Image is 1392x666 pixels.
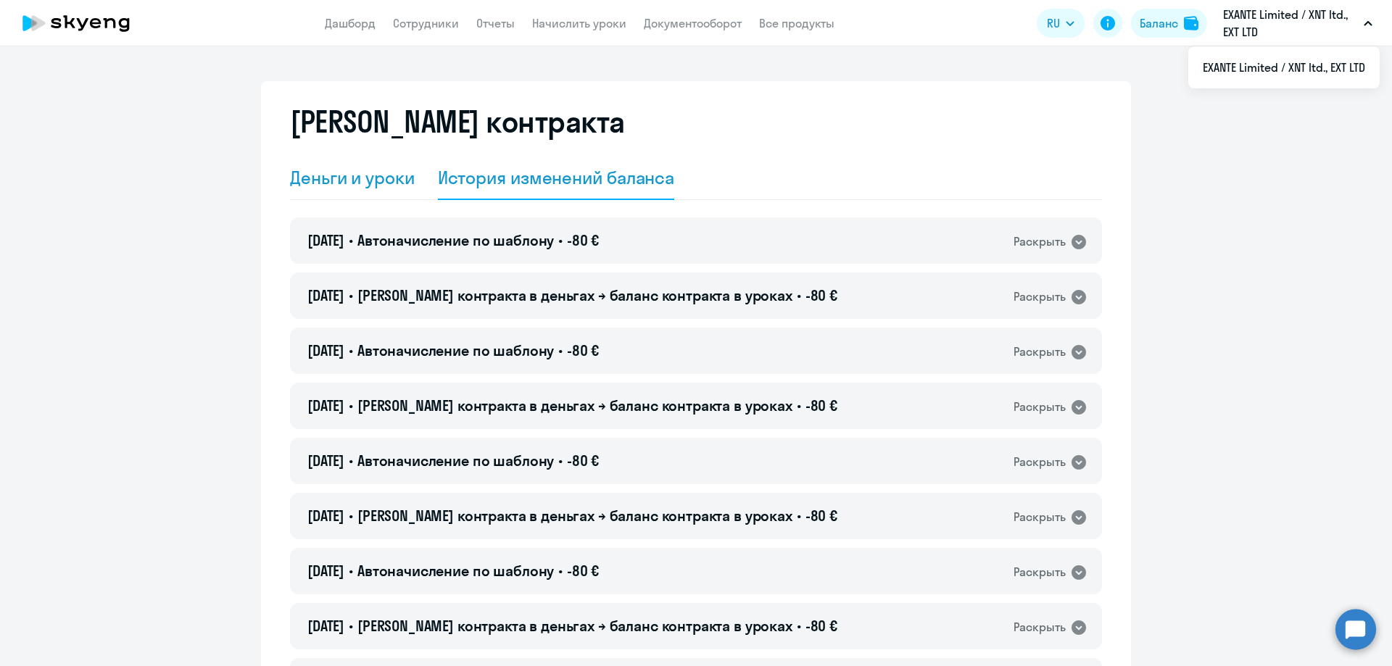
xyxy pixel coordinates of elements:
[307,231,344,249] span: [DATE]
[805,507,837,525] span: -80 €
[1014,288,1066,306] div: Раскрыть
[349,396,353,415] span: •
[644,16,742,30] a: Документооборот
[558,451,563,470] span: •
[1014,563,1066,581] div: Раскрыть
[759,16,834,30] a: Все продукты
[1140,14,1178,32] div: Баланс
[307,617,344,635] span: [DATE]
[1014,343,1066,361] div: Раскрыть
[558,341,563,359] span: •
[567,451,599,470] span: -80 €
[805,286,837,304] span: -80 €
[357,396,792,415] span: [PERSON_NAME] контракта в деньгах → баланс контракта в уроках
[349,451,353,470] span: •
[805,396,837,415] span: -80 €
[349,562,353,580] span: •
[476,16,515,30] a: Отчеты
[349,286,353,304] span: •
[1014,398,1066,416] div: Раскрыть
[307,507,344,525] span: [DATE]
[438,166,675,189] div: История изменений баланса
[558,562,563,580] span: •
[797,617,801,635] span: •
[357,617,792,635] span: [PERSON_NAME] контракта в деньгах → баланс контракта в уроках
[307,562,344,580] span: [DATE]
[357,286,792,304] span: [PERSON_NAME] контракта в деньгах → баланс контракта в уроках
[532,16,626,30] a: Начислить уроки
[357,562,554,580] span: Автоначисление по шаблону
[1047,14,1060,32] span: RU
[567,562,599,580] span: -80 €
[1014,453,1066,471] div: Раскрыть
[1014,618,1066,636] div: Раскрыть
[349,231,353,249] span: •
[357,507,792,525] span: [PERSON_NAME] контракта в деньгах → баланс контракта в уроках
[357,231,554,249] span: Автоначисление по шаблону
[1188,46,1380,88] ul: RU
[558,231,563,249] span: •
[307,286,344,304] span: [DATE]
[567,231,599,249] span: -80 €
[307,451,344,470] span: [DATE]
[797,286,801,304] span: •
[325,16,376,30] a: Дашборд
[307,396,344,415] span: [DATE]
[567,341,599,359] span: -80 €
[1037,9,1085,38] button: RU
[349,617,353,635] span: •
[290,104,625,139] h2: [PERSON_NAME] контракта
[1131,9,1207,38] button: Балансbalance
[357,451,554,470] span: Автоначисление по шаблону
[1184,16,1198,30] img: balance
[797,396,801,415] span: •
[1014,508,1066,526] div: Раскрыть
[307,341,344,359] span: [DATE]
[797,507,801,525] span: •
[1014,233,1066,251] div: Раскрыть
[349,341,353,359] span: •
[805,617,837,635] span: -80 €
[1216,6,1380,41] button: ‎EXANTE Limited / XNT ltd., EXT LTD
[357,341,554,359] span: Автоначисление по шаблону
[349,507,353,525] span: •
[393,16,459,30] a: Сотрудники
[290,166,415,189] div: Деньги и уроки
[1223,6,1358,41] p: ‎EXANTE Limited / XNT ltd., EXT LTD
